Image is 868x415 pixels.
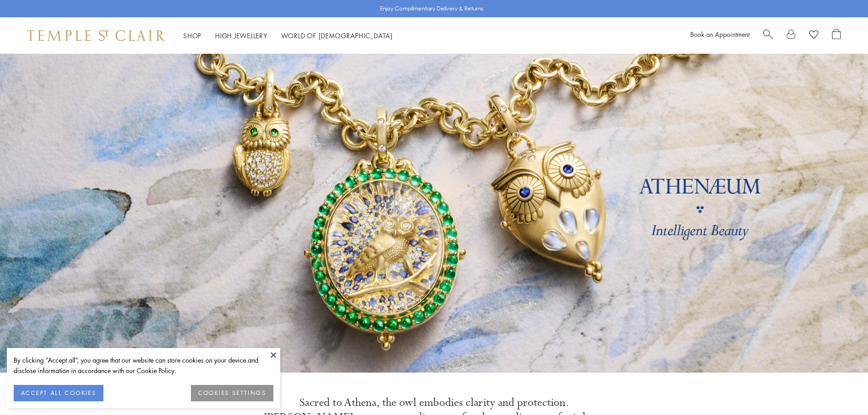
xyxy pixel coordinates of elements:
a: High JewelleryHigh Jewellery [215,31,267,40]
a: Open Shopping Bag [832,29,841,42]
a: Search [763,29,773,42]
p: Enjoy Complimentary Delivery & Returns [380,4,483,13]
iframe: Gorgias live chat messenger [822,372,859,406]
a: Book an Appointment [690,30,750,39]
button: COOKIES SETTINGS [191,385,273,401]
div: By clicking “Accept all”, you agree that our website can store cookies on your device and disclos... [14,355,273,376]
img: Temple St. Clair [27,30,165,41]
a: World of [DEMOGRAPHIC_DATA]World of [DEMOGRAPHIC_DATA] [281,31,393,40]
nav: Main navigation [183,30,393,41]
button: ACCEPT ALL COOKIES [14,385,103,401]
a: ShopShop [183,31,201,40]
a: View Wishlist [809,29,818,42]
